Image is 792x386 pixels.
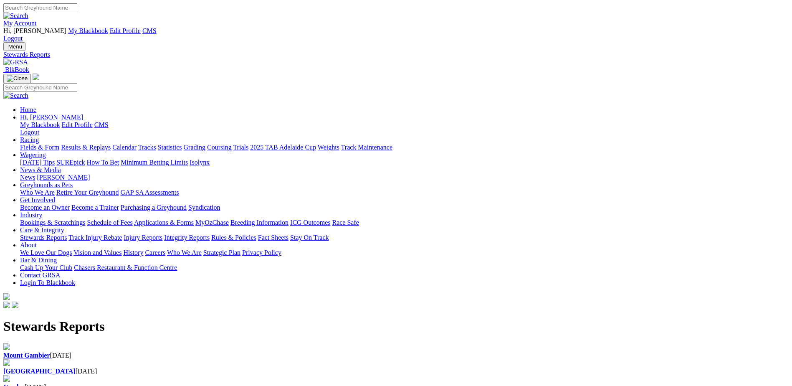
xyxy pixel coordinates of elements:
[3,343,10,350] img: file-red.svg
[134,219,194,226] a: Applications & Forms
[20,114,83,121] span: Hi, [PERSON_NAME]
[258,234,288,241] a: Fact Sheets
[3,42,25,51] button: Toggle navigation
[20,219,789,226] div: Industry
[3,51,789,58] a: Stewards Reports
[3,20,37,27] a: My Account
[20,136,39,143] a: Racing
[290,219,330,226] a: ICG Outcomes
[233,144,248,151] a: Trials
[158,144,182,151] a: Statistics
[87,159,119,166] a: How To Bet
[12,302,18,308] img: twitter.svg
[3,27,789,42] div: My Account
[112,144,137,151] a: Calendar
[3,74,31,83] button: Toggle navigation
[3,12,28,20] img: Search
[203,249,240,256] a: Strategic Plan
[20,144,789,151] div: Racing
[74,264,177,271] a: Chasers Restaurant & Function Centre
[3,27,66,34] span: Hi, [PERSON_NAME]
[68,234,122,241] a: Track Injury Rebate
[145,249,165,256] a: Careers
[20,204,70,211] a: Become an Owner
[20,264,789,272] div: Bar & Dining
[3,293,10,300] img: logo-grsa-white.png
[188,204,220,211] a: Syndication
[20,174,789,181] div: News & Media
[20,114,85,121] a: Hi, [PERSON_NAME]
[20,189,55,196] a: Who We Are
[20,234,67,241] a: Stewards Reports
[121,189,179,196] a: GAP SA Assessments
[190,159,210,166] a: Isolynx
[71,204,119,211] a: Become a Trainer
[20,196,55,203] a: Get Involved
[110,27,141,34] a: Edit Profile
[56,189,119,196] a: Retire Your Greyhound
[20,151,46,158] a: Wagering
[164,234,210,241] a: Integrity Reports
[341,144,392,151] a: Track Maintenance
[7,75,28,82] img: Close
[62,121,93,128] a: Edit Profile
[94,121,109,128] a: CMS
[20,272,60,279] a: Contact GRSA
[68,27,108,34] a: My Blackbook
[124,234,162,241] a: Injury Reports
[142,27,157,34] a: CMS
[8,43,22,50] span: Menu
[3,352,789,359] div: [DATE]
[20,174,35,181] a: News
[3,352,50,359] a: Mount Gambier
[3,319,789,334] h1: Stewards Reports
[20,181,73,188] a: Greyhounds as Pets
[20,159,55,166] a: [DATE] Tips
[3,302,10,308] img: facebook.svg
[20,189,789,196] div: Greyhounds as Pets
[242,249,281,256] a: Privacy Policy
[20,249,789,256] div: About
[20,279,75,286] a: Login To Blackbook
[20,226,64,234] a: Care & Integrity
[123,249,143,256] a: History
[3,359,10,366] img: file-red.svg
[20,256,57,264] a: Bar & Dining
[87,219,132,226] a: Schedule of Fees
[3,66,29,73] a: BlkBook
[332,219,359,226] a: Race Safe
[20,211,42,218] a: Industry
[20,129,39,136] a: Logout
[20,121,789,136] div: Hi, [PERSON_NAME]
[195,219,229,226] a: MyOzChase
[3,375,10,382] img: file-red.svg
[318,144,339,151] a: Weights
[73,249,121,256] a: Vision and Values
[20,234,789,241] div: Care & Integrity
[20,144,59,151] a: Fields & Form
[20,241,37,249] a: About
[3,368,789,375] div: [DATE]
[56,159,85,166] a: SUREpick
[20,159,789,166] div: Wagering
[20,166,61,173] a: News & Media
[3,58,28,66] img: GRSA
[20,204,789,211] div: Get Involved
[20,249,72,256] a: We Love Our Dogs
[61,144,111,151] a: Results & Replays
[207,144,232,151] a: Coursing
[138,144,156,151] a: Tracks
[37,174,90,181] a: [PERSON_NAME]
[5,66,29,73] span: BlkBook
[121,204,187,211] a: Purchasing a Greyhound
[290,234,329,241] a: Stay On Track
[20,219,85,226] a: Bookings & Scratchings
[3,3,77,12] input: Search
[3,35,23,42] a: Logout
[33,74,39,80] img: logo-grsa-white.png
[121,159,188,166] a: Minimum Betting Limits
[3,368,76,375] a: [GEOGRAPHIC_DATA]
